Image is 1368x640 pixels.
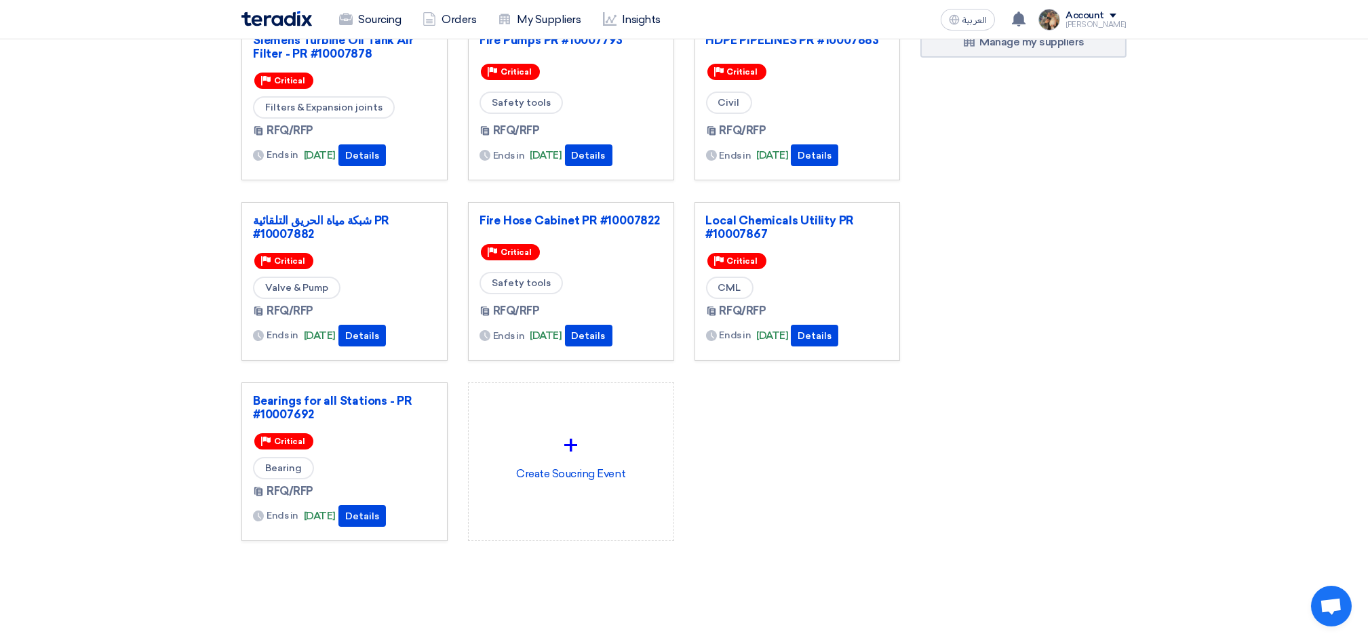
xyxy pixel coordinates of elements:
span: RFQ/RFP [720,303,766,319]
a: شبكة مياة الحريق التلقائية PR #10007882 [253,214,436,241]
div: + [480,425,663,466]
span: العربية [962,16,987,25]
button: Details [338,505,386,527]
span: RFQ/RFP [267,483,313,500]
div: Open chat [1311,586,1352,626]
div: Create Soucring Event [480,394,663,513]
button: Details [791,325,838,346]
span: Ends in [267,148,298,162]
img: file_1710751448746.jpg [1038,9,1060,31]
span: RFQ/RFP [267,123,313,139]
span: Ends in [493,148,525,163]
span: Valve & Pump [253,277,340,299]
a: HDPE PIPELINES PR #10007883 [706,33,889,47]
span: RFQ/RFP [493,303,540,319]
span: Critical [274,437,305,446]
span: RFQ/RFP [267,303,313,319]
a: Insights [592,5,671,35]
button: Details [565,325,612,346]
span: Ends in [720,328,751,342]
span: Critical [274,256,305,266]
span: RFQ/RFP [720,123,766,139]
span: CML [706,277,754,299]
button: Details [338,325,386,346]
a: Sourcing [328,5,412,35]
span: Filters & Expansion joints [253,96,395,119]
a: Manage my suppliers [920,25,1127,58]
span: [DATE] [304,328,336,344]
a: Local Chemicals Utility PR #10007867 [706,214,889,241]
button: Details [338,144,386,166]
img: Teradix logo [241,11,312,26]
span: Ends in [267,328,298,342]
span: Critical [274,76,305,85]
a: Fire Pumps PR #10007793 [480,33,663,47]
div: [PERSON_NAME] [1066,21,1127,28]
div: Account [1066,10,1104,22]
span: Bearing [253,457,314,479]
span: RFQ/RFP [493,123,540,139]
span: Ends in [267,508,298,523]
a: Orders [412,5,487,35]
span: [DATE] [304,148,336,163]
a: Siemens Turbine Oil Tank Air Filter - PR #10007878 [253,33,436,60]
a: Fire Hose Cabinet PR #10007822 [480,214,663,227]
span: Civil [706,92,752,114]
button: العربية [941,9,995,31]
span: Safety tools [480,272,563,294]
a: Bearings for all Stations - PR #10007692 [253,394,436,421]
span: [DATE] [756,328,788,344]
span: Critical [501,247,532,257]
span: Ends in [720,148,751,163]
a: My Suppliers [487,5,591,35]
span: Critical [727,67,758,77]
span: [DATE] [304,508,336,524]
span: Ends in [493,329,525,343]
span: Critical [501,67,532,77]
span: [DATE] [530,328,562,344]
span: Safety tools [480,92,563,114]
span: [DATE] [756,148,788,163]
span: [DATE] [530,148,562,163]
span: Critical [727,256,758,266]
button: Details [791,144,838,166]
button: Details [565,144,612,166]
